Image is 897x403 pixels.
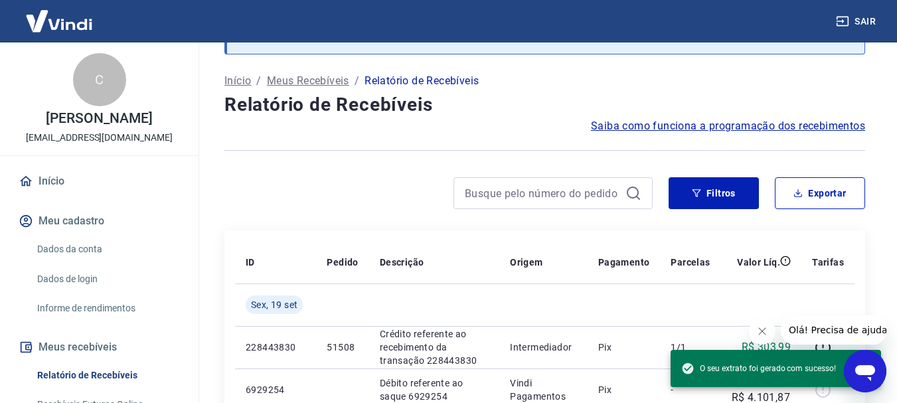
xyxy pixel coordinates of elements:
[833,9,881,34] button: Sair
[224,73,251,89] a: Início
[16,333,183,362] button: Meus recebíveis
[510,341,577,354] p: Intermediador
[8,9,112,20] span: Olá! Precisa de ajuda?
[742,339,791,355] p: R$ 303,99
[32,362,183,389] a: Relatório de Recebíveis
[256,73,261,89] p: /
[251,298,297,311] span: Sex, 19 set
[844,350,886,392] iframe: Botão para abrir a janela de mensagens
[591,118,865,134] a: Saiba como funciona a programação dos recebimentos
[246,256,255,269] p: ID
[246,341,305,354] p: 228443830
[781,315,886,345] iframe: Mensagem da empresa
[598,383,650,396] p: Pix
[737,256,780,269] p: Valor Líq.
[749,318,775,345] iframe: Fechar mensagem
[224,92,865,118] h4: Relatório de Recebíveis
[465,183,620,203] input: Busque pelo número do pedido
[327,341,358,354] p: 51508
[510,376,577,403] p: Vindi Pagamentos
[46,112,152,125] p: [PERSON_NAME]
[327,256,358,269] p: Pedido
[32,295,183,322] a: Informe de rendimentos
[380,376,489,403] p: Débito referente ao saque 6929254
[32,236,183,263] a: Dados da conta
[32,266,183,293] a: Dados de login
[26,131,173,145] p: [EMAIL_ADDRESS][DOMAIN_NAME]
[380,327,489,367] p: Crédito referente ao recebimento da transação 228443830
[267,73,349,89] a: Meus Recebíveis
[812,256,844,269] p: Tarifas
[73,53,126,106] div: C
[16,1,102,41] img: Vindi
[16,206,183,236] button: Meu cadastro
[355,73,359,89] p: /
[16,167,183,196] a: Início
[669,177,759,209] button: Filtros
[510,256,542,269] p: Origem
[671,256,710,269] p: Parcelas
[681,362,836,375] span: O seu extrato foi gerado com sucesso!
[598,256,650,269] p: Pagamento
[775,177,865,209] button: Exportar
[671,383,710,396] p: -
[365,73,479,89] p: Relatório de Recebíveis
[671,341,710,354] p: 1/1
[380,256,424,269] p: Descrição
[246,383,305,396] p: 6929254
[598,341,650,354] p: Pix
